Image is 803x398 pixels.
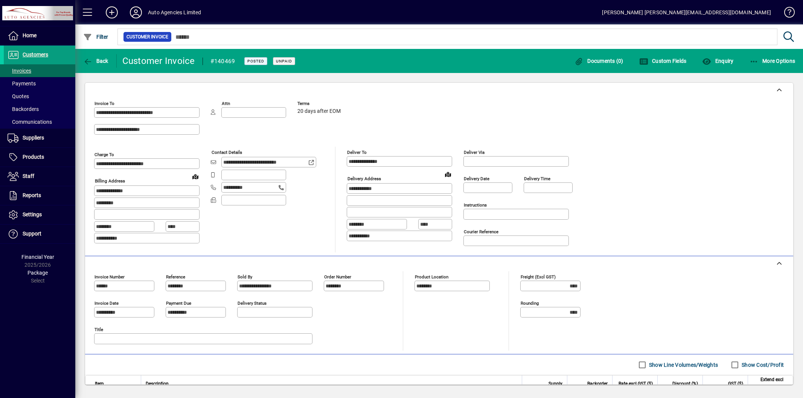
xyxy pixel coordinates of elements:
a: Reports [4,186,75,205]
a: View on map [442,168,454,180]
span: Communications [8,119,52,125]
a: Suppliers [4,129,75,147]
mat-label: Deliver To [347,150,367,155]
label: Show Cost/Profit [740,361,784,369]
a: Settings [4,205,75,224]
span: Back [83,58,108,64]
span: Home [23,32,37,38]
button: Back [81,54,110,68]
a: Communications [4,115,75,128]
span: Documents (0) [574,58,623,64]
span: Rate excl GST ($) [619,380,653,388]
mat-label: Delivery status [238,301,267,306]
button: Profile [124,6,148,19]
label: Show Line Volumes/Weights [648,361,718,369]
a: Payments [4,77,75,90]
a: View on map [189,170,201,182]
span: Package [27,270,48,276]
span: Invoices [8,68,31,74]
span: Customer Invoice [126,33,168,41]
span: Posted [247,59,264,64]
span: Extend excl GST ($) [753,375,783,392]
mat-label: Charge To [94,152,114,157]
a: Home [4,26,75,45]
mat-label: Courier Reference [464,229,498,234]
span: More Options [750,58,795,64]
mat-label: Sold by [238,274,252,280]
span: Backorder [587,380,608,388]
mat-label: Title [94,327,103,332]
a: Knowledge Base [779,2,794,26]
span: Filter [83,34,108,40]
a: Staff [4,167,75,186]
div: #140469 [210,55,235,67]
a: Backorders [4,103,75,115]
a: Products [4,148,75,167]
span: Settings [23,211,42,217]
mat-label: Instructions [464,202,487,208]
mat-label: Attn [222,101,230,106]
mat-label: Deliver via [464,150,485,155]
button: Enquiry [700,54,735,68]
span: Staff [23,173,34,179]
button: Documents (0) [573,54,625,68]
a: Support [4,225,75,243]
mat-label: Delivery date [464,176,489,181]
span: Financial Year [21,254,54,260]
div: Customer Invoice [122,55,195,67]
span: Custom Fields [639,58,687,64]
mat-label: Order number [324,274,351,280]
div: [PERSON_NAME] [PERSON_NAME][EMAIL_ADDRESS][DOMAIN_NAME] [602,6,771,18]
span: Products [23,154,44,160]
span: Backorders [8,106,39,112]
span: Reports [23,192,41,198]
span: GST ($) [728,380,743,388]
span: 20 days after EOM [297,108,341,114]
button: More Options [748,54,797,68]
span: Quotes [8,93,29,99]
mat-label: Invoice To [94,101,114,106]
span: Terms [297,101,343,106]
mat-label: Invoice number [94,274,125,280]
button: Filter [81,30,110,44]
mat-label: Delivery time [524,176,550,181]
mat-label: Freight (excl GST) [521,274,556,280]
span: Unpaid [276,59,292,64]
span: Item [95,380,104,388]
mat-label: Reference [166,274,185,280]
mat-label: Product location [415,274,448,280]
button: Add [100,6,124,19]
a: Quotes [4,90,75,103]
span: Customers [23,52,48,58]
span: Supply [549,380,562,388]
span: Payments [8,81,36,87]
mat-label: Rounding [521,301,539,306]
span: Description [146,380,169,388]
div: Auto Agencies Limited [148,6,201,18]
span: Discount (%) [672,380,698,388]
mat-label: Invoice date [94,301,119,306]
button: Custom Fields [637,54,689,68]
a: Invoices [4,64,75,77]
span: Support [23,231,41,237]
app-page-header-button: Back [75,54,117,68]
span: Suppliers [23,135,44,141]
mat-label: Payment due [166,301,191,306]
span: Enquiry [702,58,733,64]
